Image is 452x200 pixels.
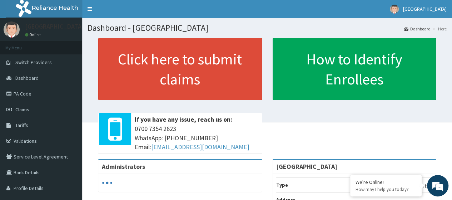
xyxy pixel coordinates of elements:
span: Tariffs [15,122,28,128]
strong: [GEOGRAPHIC_DATA] [276,162,337,171]
span: Dashboard [15,75,39,81]
span: 0700 7354 2623 WhatsApp: [PHONE_NUMBER] Email: [135,124,258,152]
b: Administrators [102,162,145,171]
li: Here [431,26,447,32]
a: Dashboard [404,26,431,32]
span: [GEOGRAPHIC_DATA] [403,6,447,12]
svg: audio-loading [102,177,113,188]
div: We're Online! [356,179,416,185]
p: How may I help you today? [356,186,416,192]
b: Type [276,182,288,188]
h1: Dashboard - [GEOGRAPHIC_DATA] [88,23,447,33]
img: User Image [390,5,399,14]
a: Online [25,32,42,37]
span: Switch Providers [15,59,52,65]
p: [GEOGRAPHIC_DATA] [25,23,84,30]
a: Click here to submit claims [98,38,262,100]
span: Claims [15,106,29,113]
b: If you have any issue, reach us on: [135,115,232,123]
img: User Image [4,21,20,38]
a: How to Identify Enrollees [273,38,436,100]
a: [EMAIL_ADDRESS][DOMAIN_NAME] [151,143,249,151]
